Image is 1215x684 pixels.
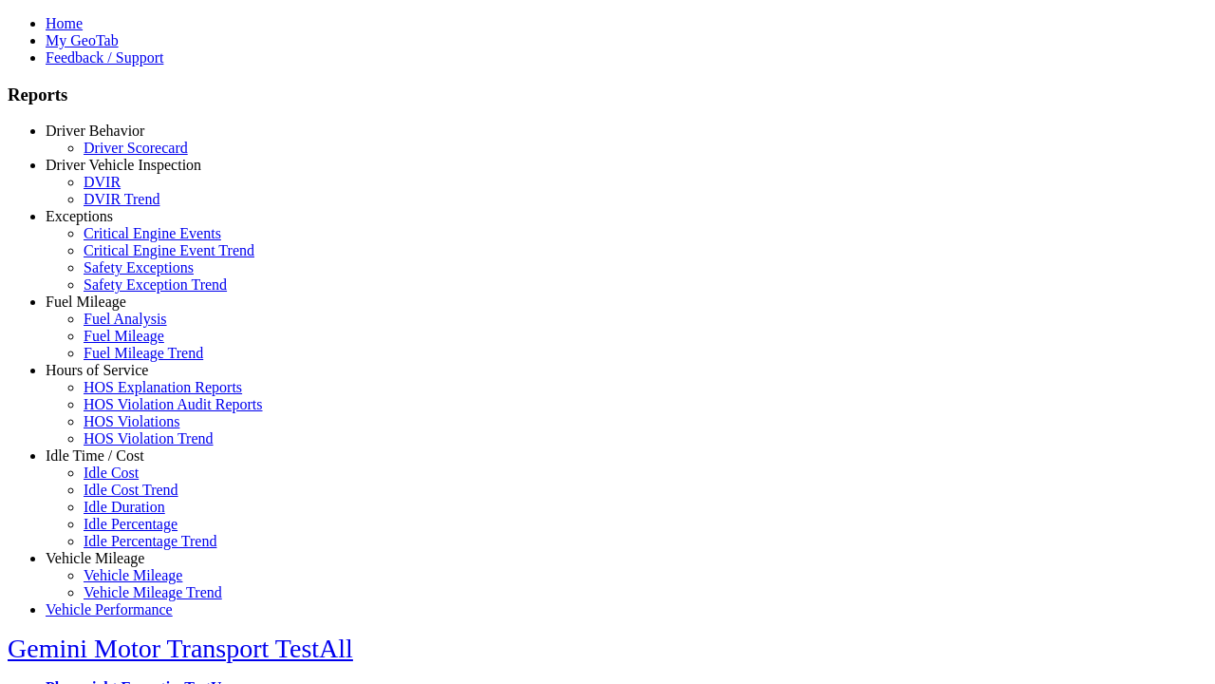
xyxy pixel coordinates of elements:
[46,362,148,378] a: Hours of Service
[46,208,113,224] a: Exceptions
[84,516,178,532] a: Idle Percentage
[84,499,165,515] a: Idle Duration
[84,413,179,429] a: HOS Violations
[46,550,144,566] a: Vehicle Mileage
[46,123,144,139] a: Driver Behavior
[46,294,126,310] a: Fuel Mileage
[84,533,216,549] a: Idle Percentage Trend
[84,259,194,275] a: Safety Exceptions
[46,601,173,617] a: Vehicle Performance
[46,32,119,48] a: My GeoTab
[8,634,353,663] a: Gemini Motor Transport TestAll
[84,465,139,481] a: Idle Cost
[84,396,263,412] a: HOS Violation Audit Reports
[84,140,188,156] a: Driver Scorecard
[84,584,222,600] a: Vehicle Mileage Trend
[46,15,83,31] a: Home
[84,379,242,395] a: HOS Explanation Reports
[84,276,227,293] a: Safety Exception Trend
[84,242,254,258] a: Critical Engine Event Trend
[84,430,214,446] a: HOS Violation Trend
[8,85,1207,105] h3: Reports
[84,328,164,344] a: Fuel Mileage
[84,482,178,498] a: Idle Cost Trend
[84,191,159,207] a: DVIR Trend
[84,174,121,190] a: DVIR
[84,345,203,361] a: Fuel Mileage Trend
[46,447,144,464] a: Idle Time / Cost
[84,567,182,583] a: Vehicle Mileage
[46,157,201,173] a: Driver Vehicle Inspection
[84,225,221,241] a: Critical Engine Events
[84,311,167,327] a: Fuel Analysis
[46,49,163,66] a: Feedback / Support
